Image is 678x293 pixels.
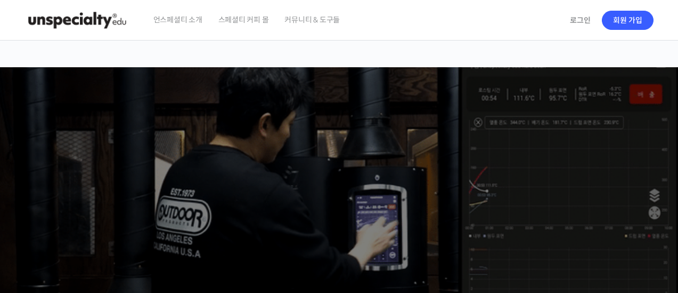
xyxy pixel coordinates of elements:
p: [PERSON_NAME]을 다하는 당신을 위해, 최고와 함께 만든 커피 클래스 [11,163,668,217]
a: 회원 가입 [602,11,654,30]
a: 로그인 [563,8,597,33]
p: 시간과 장소에 구애받지 않고, 검증된 커리큘럼으로 [11,222,668,237]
